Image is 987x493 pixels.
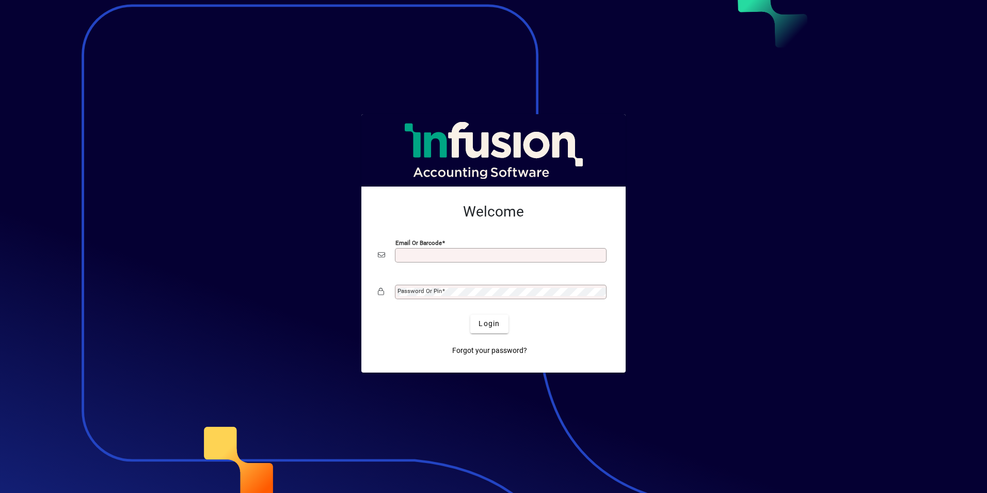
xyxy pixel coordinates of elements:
span: Forgot your password? [452,345,527,356]
mat-label: Email or Barcode [395,239,442,246]
button: Login [470,315,508,333]
h2: Welcome [378,203,609,221]
span: Login [479,318,500,329]
mat-label: Password or Pin [397,287,442,295]
a: Forgot your password? [448,342,531,360]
